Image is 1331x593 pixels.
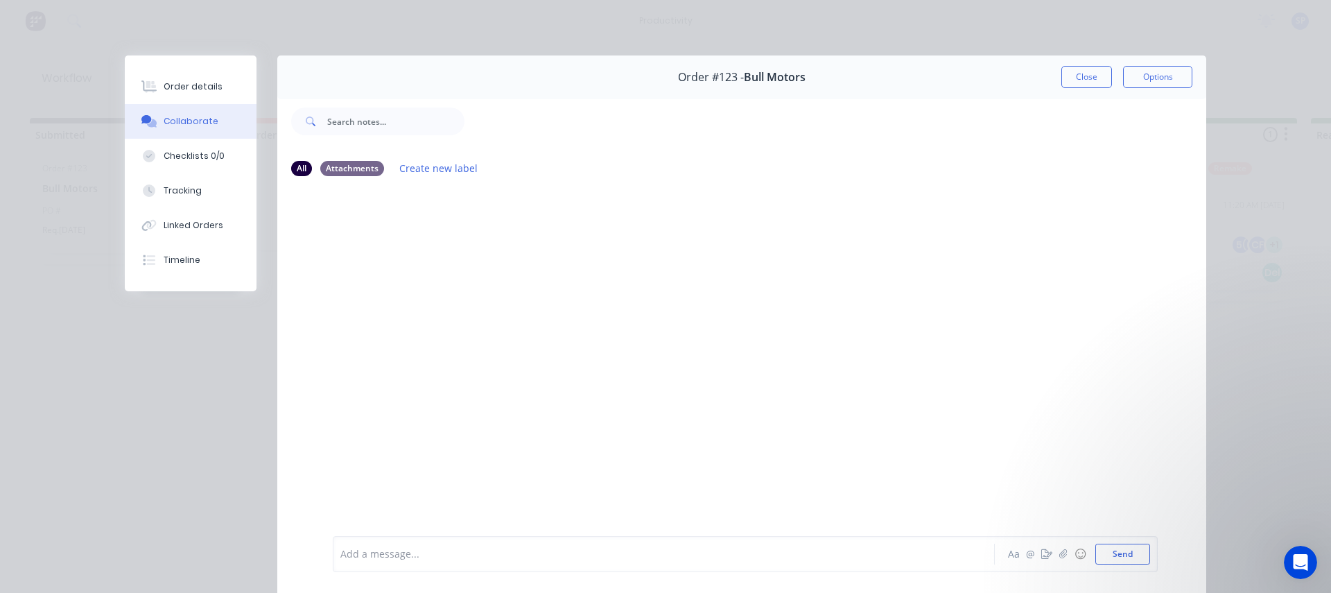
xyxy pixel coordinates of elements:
[1022,546,1038,562] button: @
[139,433,208,488] button: News
[232,467,254,477] span: Help
[1061,66,1112,88] button: Close
[164,219,223,232] div: Linked Orders
[80,467,128,477] span: Messages
[291,161,312,176] div: All
[1072,546,1088,562] button: ☺
[125,173,256,208] button: Tracking
[164,184,202,197] div: Tracking
[164,150,225,162] div: Checklists 0/0
[28,336,224,350] div: Factory Weekly Updates - [DATE]
[125,69,256,104] button: Order details
[125,104,256,139] button: Collaborate
[164,115,218,128] div: Collaborate
[320,161,384,176] div: Attachments
[28,312,96,327] div: New feature
[125,243,256,277] button: Timeline
[102,312,175,327] div: Improvement
[28,26,110,49] img: logo
[678,71,744,84] span: Order #123 -
[1095,544,1150,565] button: Send
[14,300,263,379] div: New featureImprovementFactory Weekly Updates - [DATE]Hey, Factory pro there👋
[28,190,232,205] div: We typically reply in under 10 minutes
[14,164,263,216] div: Send us a messageWe typically reply in under 10 minutes
[28,235,249,250] h2: Have an idea or feature request?
[164,80,223,93] div: Order details
[744,71,806,84] span: Bull Motors
[28,398,249,413] h2: Factory Feature Walkthroughs
[28,175,232,190] div: Send us a message
[19,467,50,477] span: Home
[1123,66,1192,88] button: Options
[392,159,485,178] button: Create new label
[164,254,200,266] div: Timeline
[69,433,139,488] button: Messages
[125,139,256,173] button: Checklists 0/0
[327,108,464,135] input: Search notes...
[1284,546,1317,579] iframe: Intercom live chat
[28,353,224,368] div: Hey, Factory pro there👋
[125,208,256,243] button: Linked Orders
[1005,546,1022,562] button: Aa
[28,122,250,146] p: How can we help?
[160,467,186,477] span: News
[208,433,277,488] button: Help
[28,255,249,283] button: Share it with us
[28,98,250,122] p: Hi [PERSON_NAME]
